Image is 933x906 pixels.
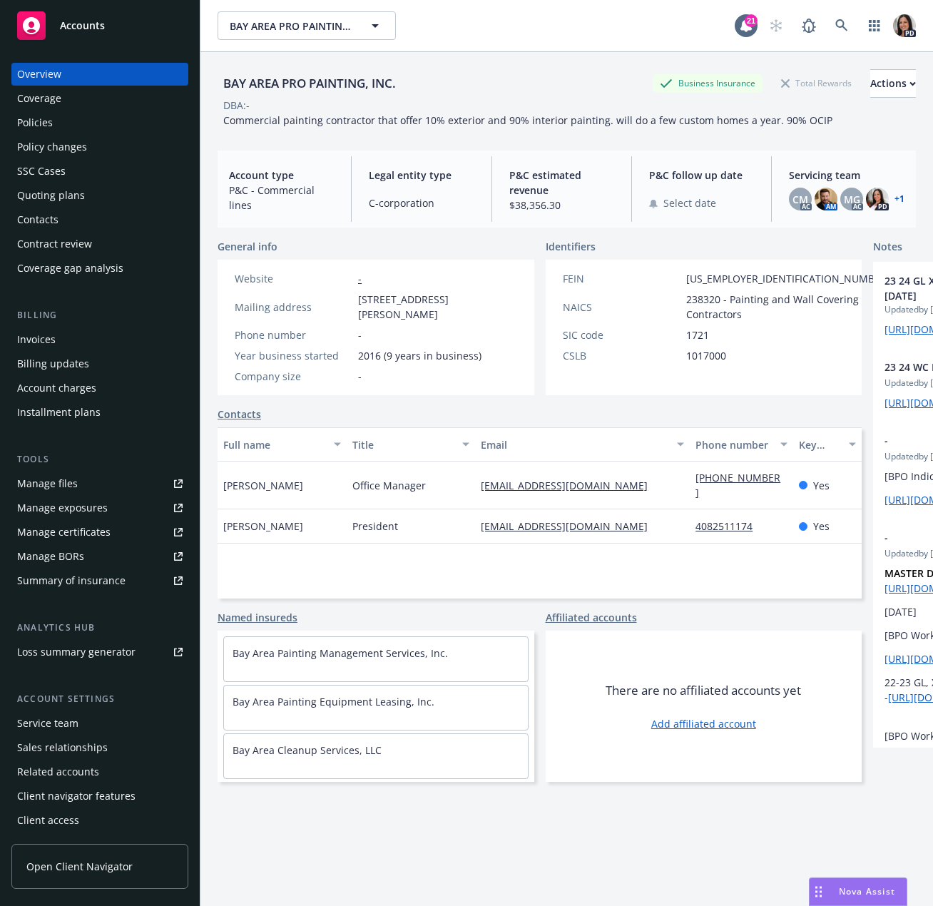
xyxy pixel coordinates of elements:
[799,437,840,452] div: Key contact
[893,14,916,37] img: photo
[11,233,188,255] a: Contract review
[481,519,659,533] a: [EMAIL_ADDRESS][DOMAIN_NAME]
[695,471,780,499] a: [PHONE_NUMBER]
[235,327,352,342] div: Phone number
[11,377,188,399] a: Account charges
[17,233,92,255] div: Contract review
[223,113,832,127] span: Commercial painting contractor that offer 10% exterior and 90% interior painting. will do a few c...
[563,348,680,363] div: CSLB
[11,6,188,46] a: Accounts
[11,621,188,635] div: Analytics hub
[563,271,680,286] div: FEIN
[11,545,188,568] a: Manage BORs
[563,327,680,342] div: SIC code
[17,569,126,592] div: Summary of insurance
[11,208,188,231] a: Contacts
[860,11,889,40] a: Switch app
[223,478,303,493] span: [PERSON_NAME]
[218,239,277,254] span: General info
[369,168,474,183] span: Legal entity type
[17,760,99,783] div: Related accounts
[509,198,614,213] span: $38,356.30
[813,478,830,493] span: Yes
[509,168,614,198] span: P&C estimated revenue
[810,878,827,905] div: Drag to move
[844,192,860,207] span: MG
[686,348,726,363] span: 1017000
[17,497,108,519] div: Manage exposures
[11,87,188,110] a: Coverage
[11,328,188,351] a: Invoices
[11,160,188,183] a: SSC Cases
[358,272,362,285] a: -
[218,407,261,422] a: Contacts
[218,11,396,40] button: BAY AREA PRO PAINTING, INC.
[233,695,434,708] a: Bay Area Painting Equipment Leasing, Inc.
[17,111,53,134] div: Policies
[793,427,862,462] button: Key contact
[774,74,859,92] div: Total Rewards
[223,98,250,113] div: DBA: -
[546,610,637,625] a: Affiliated accounts
[813,519,830,534] span: Yes
[11,401,188,424] a: Installment plans
[352,519,398,534] span: President
[17,641,136,663] div: Loss summary generator
[11,497,188,519] a: Manage exposures
[17,736,108,759] div: Sales relationships
[11,692,188,706] div: Account settings
[11,712,188,735] a: Service team
[223,519,303,534] span: [PERSON_NAME]
[827,11,856,40] a: Search
[358,327,362,342] span: -
[358,369,362,384] span: -
[653,74,763,92] div: Business Insurance
[11,760,188,783] a: Related accounts
[481,479,659,492] a: [EMAIL_ADDRESS][DOMAIN_NAME]
[235,369,352,384] div: Company size
[789,168,904,183] span: Servicing team
[218,74,402,93] div: BAY AREA PRO PAINTING, INC.
[695,437,771,452] div: Phone number
[11,452,188,467] div: Tools
[17,160,66,183] div: SSC Cases
[358,348,481,363] span: 2016 (9 years in business)
[686,327,709,342] span: 1721
[230,19,353,34] span: BAY AREA PRO PAINTING, INC.
[11,521,188,544] a: Manage certificates
[11,308,188,322] div: Billing
[894,195,904,203] a: +1
[11,136,188,158] a: Policy changes
[17,87,61,110] div: Coverage
[352,437,454,452] div: Title
[870,70,916,97] div: Actions
[17,184,85,207] div: Quoting plans
[17,377,96,399] div: Account charges
[235,300,352,315] div: Mailing address
[358,292,517,322] span: [STREET_ADDRESS][PERSON_NAME]
[229,168,334,183] span: Account type
[11,184,188,207] a: Quoting plans
[809,877,907,906] button: Nova Assist
[11,569,188,592] a: Summary of insurance
[347,427,476,462] button: Title
[651,716,756,731] a: Add affiliated account
[795,11,823,40] a: Report a Bug
[17,257,123,280] div: Coverage gap analysis
[223,437,325,452] div: Full name
[792,192,808,207] span: CM
[663,195,716,210] span: Select date
[218,427,347,462] button: Full name
[229,183,334,213] span: P&C - Commercial lines
[870,69,916,98] button: Actions
[866,188,889,210] img: photo
[60,20,105,31] span: Accounts
[11,641,188,663] a: Loss summary generator
[11,111,188,134] a: Policies
[369,195,474,210] span: C-corporation
[233,646,448,660] a: Bay Area Painting Management Services, Inc.
[11,352,188,375] a: Billing updates
[475,427,690,462] button: Email
[745,14,758,27] div: 21
[762,11,790,40] a: Start snowing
